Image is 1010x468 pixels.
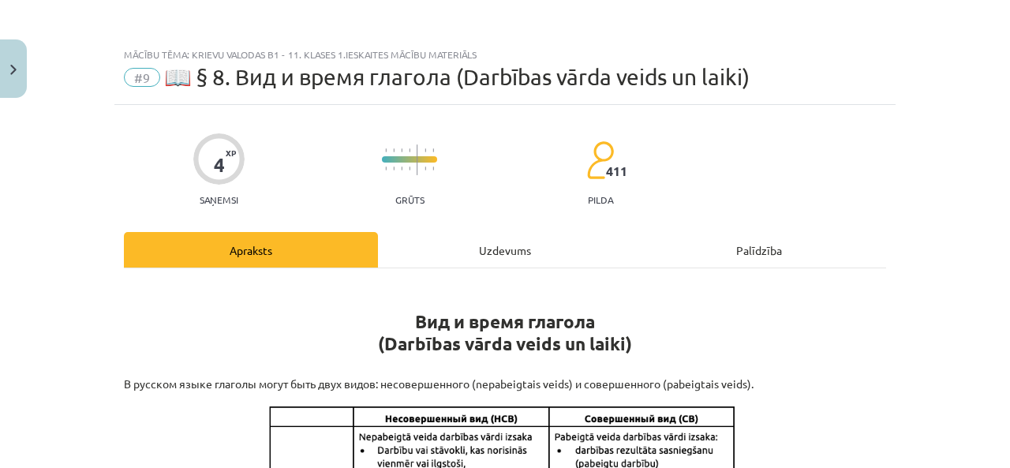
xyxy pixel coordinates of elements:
div: Uzdevums [378,232,632,268]
img: icon-short-line-57e1e144782c952c97e751825c79c345078a6d821885a25fce030b3d8c18986b.svg [385,167,387,170]
img: icon-short-line-57e1e144782c952c97e751825c79c345078a6d821885a25fce030b3d8c18986b.svg [409,167,410,170]
p: pilda [588,194,613,205]
p: Grūts [395,194,425,205]
img: students-c634bb4e5e11cddfef0936a35e636f08e4e9abd3cc4e673bd6f9a4125e45ecb1.svg [586,140,614,180]
div: Mācību tēma: Krievu valodas b1 - 11. klases 1.ieskaites mācību materiāls [124,49,886,60]
span: 📖 § 8. Вид и время глагола (Darbības vārda veids un laiki) [164,64,750,90]
img: icon-short-line-57e1e144782c952c97e751825c79c345078a6d821885a25fce030b3d8c18986b.svg [409,148,410,152]
span: #9 [124,68,160,87]
img: icon-close-lesson-0947bae3869378f0d4975bcd49f059093ad1ed9edebbc8119c70593378902aed.svg [10,65,17,75]
span: 411 [606,164,627,178]
div: 4 [214,154,225,176]
img: icon-long-line-d9ea69661e0d244f92f715978eff75569469978d946b2353a9bb055b3ed8787d.svg [417,144,418,175]
img: icon-short-line-57e1e144782c952c97e751825c79c345078a6d821885a25fce030b3d8c18986b.svg [401,148,402,152]
p: В русском языке глаголы могут быть двух видов: несовершенного (nepabeigtais veids) и совершенного... [124,359,886,392]
img: icon-short-line-57e1e144782c952c97e751825c79c345078a6d821885a25fce030b3d8c18986b.svg [432,148,434,152]
img: icon-short-line-57e1e144782c952c97e751825c79c345078a6d821885a25fce030b3d8c18986b.svg [425,167,426,170]
span: XP [226,148,236,157]
img: icon-short-line-57e1e144782c952c97e751825c79c345078a6d821885a25fce030b3d8c18986b.svg [385,148,387,152]
strong: Вид и время глагола (Darbības vārda veids un laiki) [378,310,632,355]
div: Apraksts [124,232,378,268]
img: icon-short-line-57e1e144782c952c97e751825c79c345078a6d821885a25fce030b3d8c18986b.svg [401,167,402,170]
p: Saņemsi [193,194,245,205]
img: icon-short-line-57e1e144782c952c97e751825c79c345078a6d821885a25fce030b3d8c18986b.svg [432,167,434,170]
img: icon-short-line-57e1e144782c952c97e751825c79c345078a6d821885a25fce030b3d8c18986b.svg [425,148,426,152]
img: icon-short-line-57e1e144782c952c97e751825c79c345078a6d821885a25fce030b3d8c18986b.svg [393,167,395,170]
img: icon-short-line-57e1e144782c952c97e751825c79c345078a6d821885a25fce030b3d8c18986b.svg [393,148,395,152]
div: Palīdzība [632,232,886,268]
